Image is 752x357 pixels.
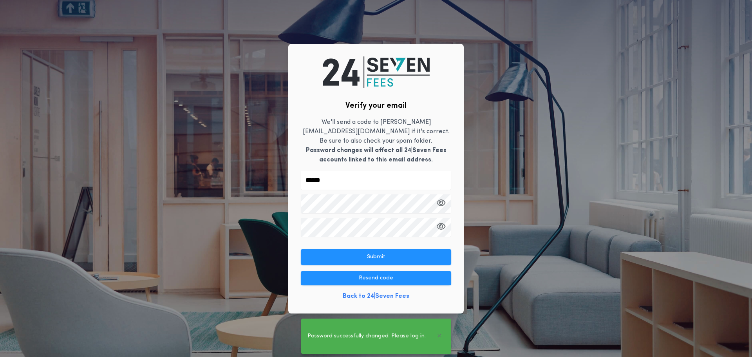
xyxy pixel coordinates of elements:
p: We'll send a code to [PERSON_NAME][EMAIL_ADDRESS][DOMAIN_NAME] if it's correct. Be sure to also c... [301,118,451,165]
a: Back to 24|Seven Fees [343,292,409,301]
button: Resend code [301,271,451,285]
img: logo [323,56,430,88]
b: Password changes will affect all 24|Seven Fees accounts linked to this email address. [306,147,446,163]
h2: Verify your email [345,100,407,111]
button: Submit [301,249,451,265]
span: Password successfully changed. Please log in. [307,332,426,341]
